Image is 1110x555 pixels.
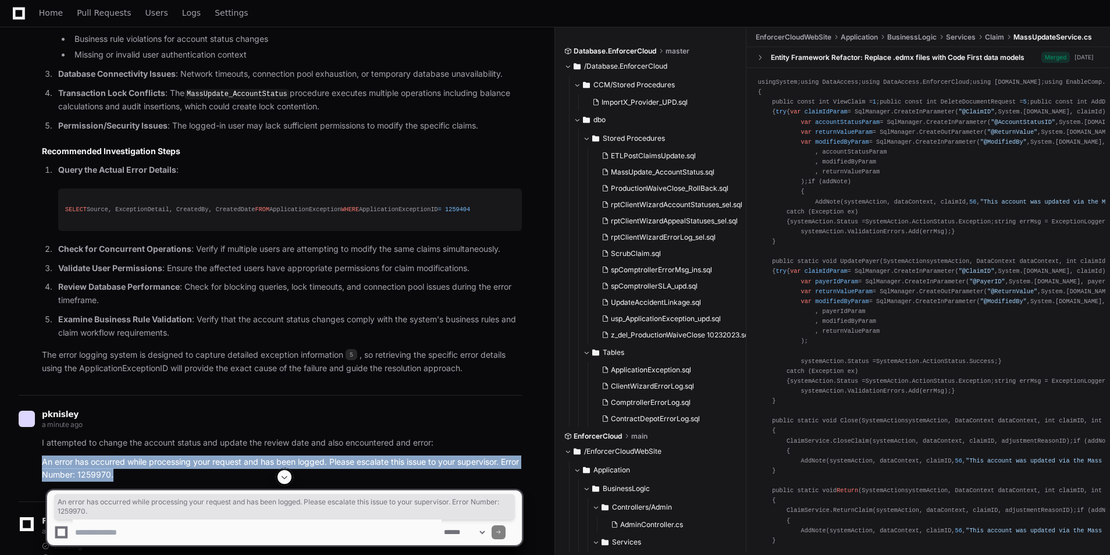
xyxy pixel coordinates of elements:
span: "@ClaimID" [959,268,995,275]
span: "@AccountStatusID" [991,119,1055,126]
button: /EnforcerCloudWebSite [564,442,738,461]
span: system [790,218,812,225]
p: I attempted to change the account status and update the review date and also encountered and error: [42,436,522,450]
span: Home [39,9,63,16]
span: rptClientWizardErrorLog_sel.sql [611,233,716,242]
button: spComptrollerErrorMsg_ins.sql [597,262,750,278]
p: : Check for blocking queries, lock timeouts, and connection pool issues during the error timeframe. [58,280,522,307]
span: master [666,47,689,56]
span: Logs [182,9,201,16]
span: returnValueParam [815,288,873,295]
strong: Query the Actual Error Details [58,165,176,175]
button: ImportX_Provider_UPD.sql [588,94,740,111]
span: ProductionWaiveClose_RollBack.sql [611,184,728,193]
span: ; [1027,98,1030,105]
button: /Database.EnforcerCloud [564,57,738,76]
p: : The procedure executes multiple operations including balance calculations and audit insertions,... [58,87,522,113]
span: EnforcerCloud [574,432,622,441]
span: system [790,378,812,385]
span: 5 [1023,98,1027,105]
span: = [438,206,442,213]
button: MassUpdate_AccountStatus.sql [597,164,750,180]
span: system [801,387,823,394]
span: ; [1041,79,1044,86]
span: FROM [255,206,270,213]
button: ContractDepotErrorLog.sql [597,411,749,427]
span: System [1059,119,1080,126]
span: MassUpdate_AccountStatus.sql [611,168,714,177]
span: system [801,358,823,365]
span: WHERE [341,206,359,213]
strong: Examine Business Rule Validation [58,314,192,324]
span: claimIdParam [805,268,848,275]
span: ; [994,358,998,365]
strong: Database Connectivity Issues [58,69,176,79]
span: var [801,288,812,295]
button: Stored Procedures [583,129,756,148]
button: ComptrollerErrorLog.sql [597,394,749,411]
span: "@ReturnValue" [987,129,1037,136]
span: MassUpdateService.cs [1013,33,1092,42]
p: : Verify that the account status changes comply with the system's business rules and claim workfl... [58,313,522,340]
span: UpdateAccidentLinkage.sql [611,298,701,307]
span: System [1030,298,1052,305]
button: dbo [574,111,747,129]
span: "@ReturnValue" [987,288,1037,295]
p: : Verify if multiple users are attempting to modify the same claims simultaneously. [58,243,522,256]
button: ScrubClaim.sql [597,246,750,262]
span: var [801,278,812,285]
span: system [801,228,823,235]
strong: Review Database Performance [58,282,180,291]
span: System [1041,288,1062,295]
span: An error has occurred while processing your request and has been logged. Please escalate this iss... [58,497,511,516]
button: Tables [583,343,756,362]
svg: Directory [574,59,581,73]
div: Source, ExceptionDetail, CreatedBy, CreatedDate ApplicationException ApplicationExceptionID [65,205,515,215]
span: claimIdParam [805,108,848,115]
span: 56 [955,457,962,464]
span: modifiedByParam [815,138,869,145]
span: /Database.EnforcerCloud [584,62,667,71]
span: System [862,417,883,424]
span: "@PayerID" [969,278,1005,285]
span: var [801,138,812,145]
span: ; [991,218,994,225]
span: "@ClaimID" [959,108,995,115]
span: System [998,108,1019,115]
button: UpdateAccidentLinkage.sql [597,294,750,311]
span: Application [841,33,878,42]
svg: Directory [592,131,599,145]
span: var [790,268,801,275]
span: ; [797,79,801,86]
span: pknisley [42,410,79,419]
button: ProductionWaiveClose_RollBack.sql [597,180,750,197]
span: ; [805,337,808,344]
svg: Directory [574,444,581,458]
button: ClientWizardErrorLog.sql [597,378,749,394]
button: rptClientWizardAppealStatuses_sel.sql [597,213,750,229]
h2: Recommended Investigation Steps [42,145,522,157]
button: CCM/Stored Procedures [574,76,747,94]
span: Merged [1041,52,1070,63]
button: rptClientWizardErrorLog_sel.sql [597,229,750,246]
span: System [1030,138,1052,145]
p: An error has occurred while processing your request and has been logged. Please escalate this iss... [42,456,522,482]
span: /EnforcerCloudWebSite [584,447,661,456]
span: spComptrollerSLA_upd.sql [611,282,698,291]
svg: Directory [583,113,590,127]
span: System [998,268,1019,275]
span: system [873,437,894,444]
div: Entity Framework Refactor: Replace .edmx files with Code First data models [771,53,1024,62]
span: ETLPostClaimsUpdate.sql [611,151,696,161]
span: 1259404 [445,206,470,213]
span: returnValueParam [815,129,873,136]
span: System [876,358,898,365]
span: Database.EnforcerCloud [574,47,656,56]
p: : The logged-in user may lack sufficient permissions to modify the specific claims. [58,119,522,133]
svg: Directory [583,463,590,477]
span: Pull Requests [77,9,131,16]
span: ; [876,98,880,105]
button: ApplicationException.sql [597,362,749,378]
button: ETLPostClaimsUpdate.sql [597,148,750,164]
span: 56 [969,198,976,205]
